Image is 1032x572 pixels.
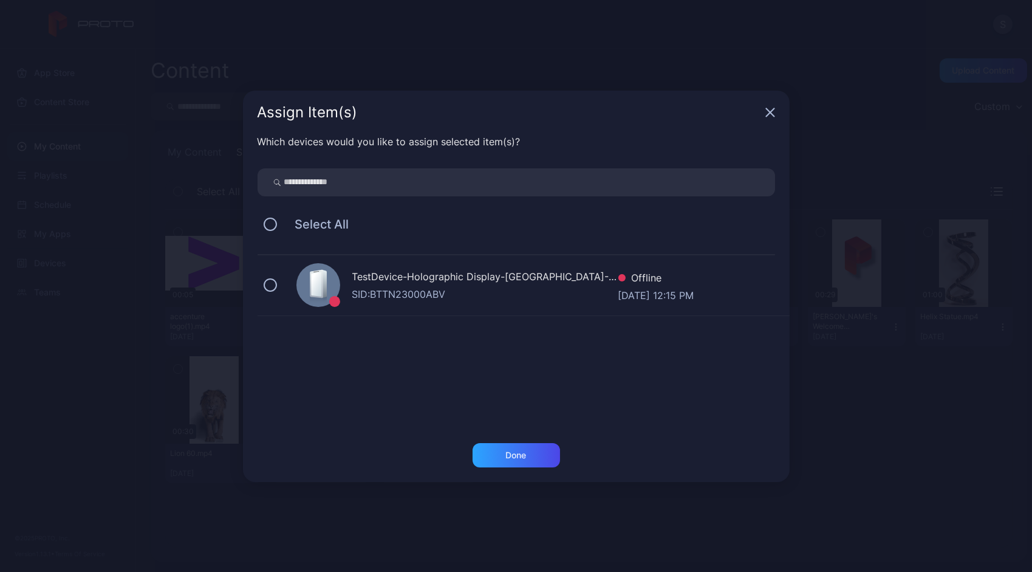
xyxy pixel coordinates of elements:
div: Assign Item(s) [258,105,760,120]
div: Which devices would you like to assign selected item(s)? [258,134,775,149]
div: [DATE] 12:15 PM [618,288,694,300]
span: Select All [283,217,349,232]
div: Offline [618,270,694,288]
div: TestDevice-Holographic Display-[GEOGRAPHIC_DATA]-500West-Showcase [352,269,618,287]
button: Done [473,443,560,467]
div: Done [506,450,527,460]
div: SID: BTTN23000ABV [352,287,618,302]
